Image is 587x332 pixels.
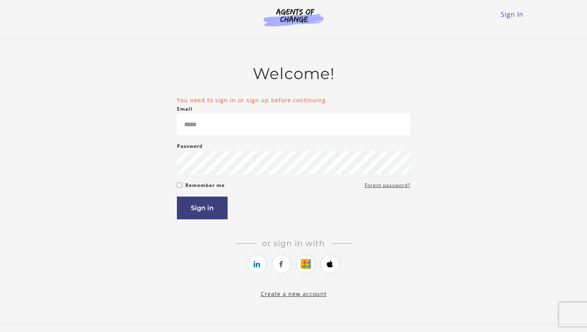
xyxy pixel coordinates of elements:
[255,8,332,26] img: Agents of Change Logo
[177,96,410,104] li: You need to sign in or sign up before continuing.
[256,239,331,248] span: Or sign in with
[296,254,315,274] a: https://courses.thinkific.com/users/auth/google?ss%5Breferral%5D=&ss%5Buser_return_to%5D=%2Fenrol...
[177,141,203,151] label: Password
[261,290,327,298] a: Create a new account
[321,254,340,274] a: https://courses.thinkific.com/users/auth/apple?ss%5Breferral%5D=&ss%5Buser_return_to%5D=%2Fenroll...
[365,181,410,190] a: Forgot password?
[185,181,225,190] label: Remember me
[272,254,291,274] a: https://courses.thinkific.com/users/auth/facebook?ss%5Breferral%5D=&ss%5Buser_return_to%5D=%2Fenr...
[177,197,228,219] button: Sign in
[248,254,267,274] a: https://courses.thinkific.com/users/auth/linkedin?ss%5Breferral%5D=&ss%5Buser_return_to%5D=%2Fenr...
[177,64,410,83] h2: Welcome!
[177,104,192,114] label: Email
[501,10,524,19] a: Sign In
